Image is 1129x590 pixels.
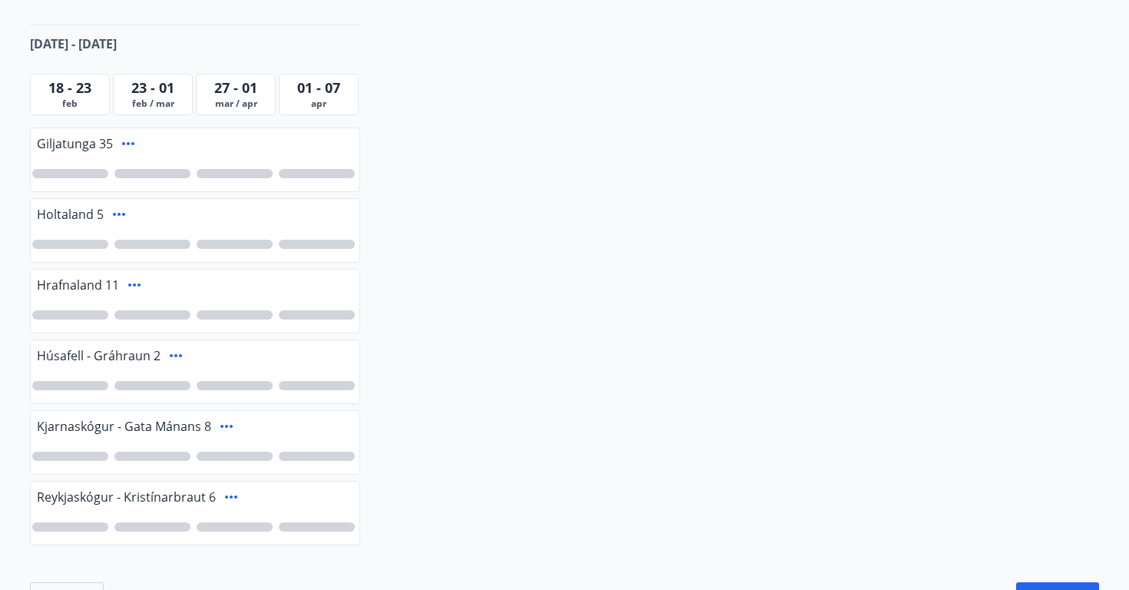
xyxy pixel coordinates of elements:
[37,277,119,293] span: Hrafnaland 11
[37,489,216,505] span: Reykjaskógur - Kristínarbraut 6
[30,35,117,52] span: [DATE] - [DATE]
[214,78,257,97] span: 27 - 01
[37,418,211,435] span: Kjarnaskógur - Gata Mánans 8
[200,98,272,110] span: mar / apr
[37,347,161,364] span: Húsafell - Gráhraun 2
[37,206,104,223] span: Holtaland 5
[117,98,189,110] span: feb / mar
[131,78,174,97] span: 23 - 01
[283,98,355,110] span: apr
[37,135,113,152] span: Giljatunga 35
[297,78,340,97] span: 01 - 07
[48,78,91,97] span: 18 - 23
[34,98,106,110] span: feb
